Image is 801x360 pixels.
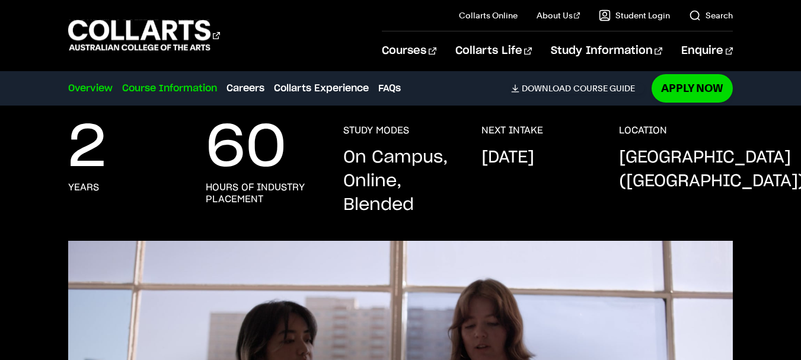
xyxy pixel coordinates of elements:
[599,9,670,21] a: Student Login
[481,146,534,170] p: [DATE]
[689,9,733,21] a: Search
[481,125,543,136] h3: NEXT INTAKE
[343,125,409,136] h3: STUDY MODES
[274,81,369,95] a: Collarts Experience
[537,9,580,21] a: About Us
[522,83,571,94] span: Download
[206,125,286,172] p: 60
[459,9,518,21] a: Collarts Online
[511,83,644,94] a: DownloadCourse Guide
[619,125,667,136] h3: LOCATION
[652,74,733,102] a: Apply Now
[68,125,106,172] p: 2
[122,81,217,95] a: Course Information
[68,181,99,193] h3: years
[455,31,532,71] a: Collarts Life
[378,81,401,95] a: FAQs
[68,18,220,52] div: Go to homepage
[68,81,113,95] a: Overview
[681,31,733,71] a: Enquire
[382,31,436,71] a: Courses
[206,181,320,205] h3: hours of industry placement
[343,146,457,217] p: On Campus, Online, Blended
[226,81,264,95] a: Careers
[551,31,662,71] a: Study Information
